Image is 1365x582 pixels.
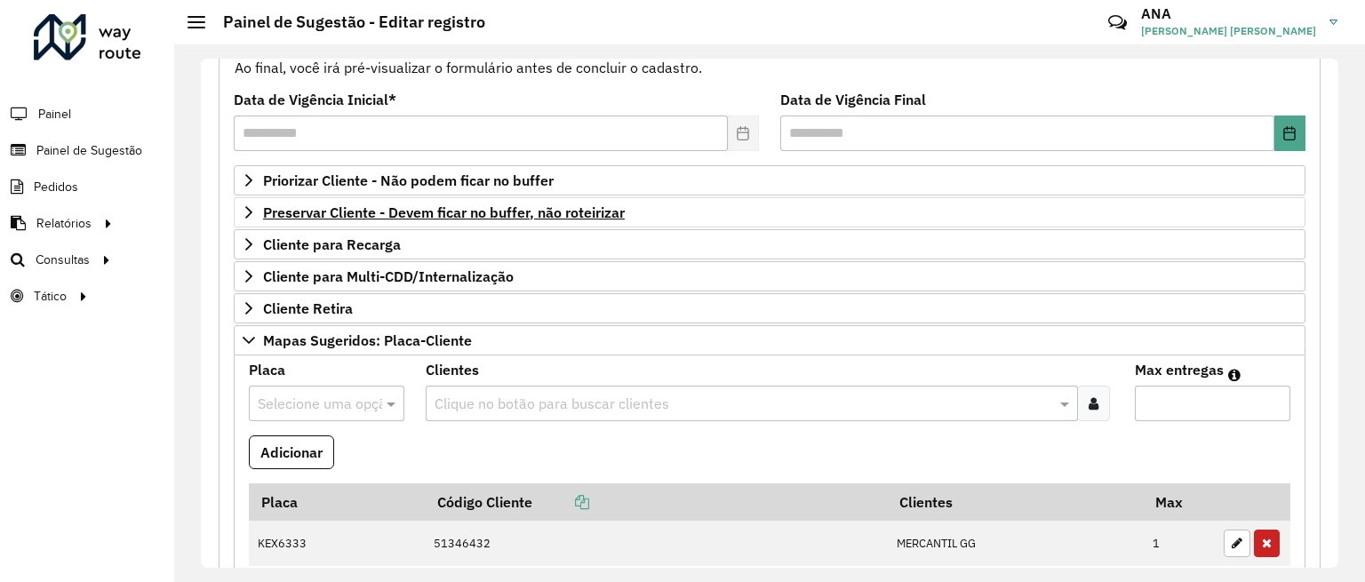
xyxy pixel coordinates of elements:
[1228,368,1241,382] em: Máximo de clientes que serão colocados na mesma rota com os clientes informados
[249,435,334,469] button: Adicionar
[425,521,887,567] td: 51346432
[887,521,1143,567] td: MERCANTIL GG
[234,325,1305,355] a: Mapas Sugeridos: Placa-Cliente
[234,197,1305,227] a: Preservar Cliente - Devem ficar no buffer, não roteirizar
[249,483,425,521] th: Placa
[1098,4,1137,42] a: Contato Rápido
[1141,5,1316,22] h3: ANA
[887,483,1143,521] th: Clientes
[263,237,401,251] span: Cliente para Recarga
[1274,116,1305,151] button: Choose Date
[249,359,285,380] label: Placa
[36,251,90,269] span: Consultas
[1135,359,1224,380] label: Max entregas
[38,105,71,124] span: Painel
[263,205,625,219] span: Preservar Cliente - Devem ficar no buffer, não roteirizar
[1141,23,1316,39] span: [PERSON_NAME] [PERSON_NAME]
[263,269,514,283] span: Cliente para Multi-CDD/Internalização
[234,89,396,110] label: Data de Vigência Inicial
[234,229,1305,259] a: Cliente para Recarga
[249,521,425,567] td: KEX6333
[36,214,92,233] span: Relatórios
[234,165,1305,195] a: Priorizar Cliente - Não podem ficar no buffer
[425,483,887,521] th: Código Cliente
[263,333,472,347] span: Mapas Sugeridos: Placa-Cliente
[234,293,1305,323] a: Cliente Retira
[1144,521,1215,567] td: 1
[34,178,78,196] span: Pedidos
[263,173,554,187] span: Priorizar Cliente - Não podem ficar no buffer
[1144,483,1215,521] th: Max
[780,89,926,110] label: Data de Vigência Final
[36,141,142,160] span: Painel de Sugestão
[34,287,67,306] span: Tático
[205,12,485,32] h2: Painel de Sugestão - Editar registro
[263,301,353,315] span: Cliente Retira
[426,359,479,380] label: Clientes
[234,261,1305,291] a: Cliente para Multi-CDD/Internalização
[532,493,589,511] a: Copiar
